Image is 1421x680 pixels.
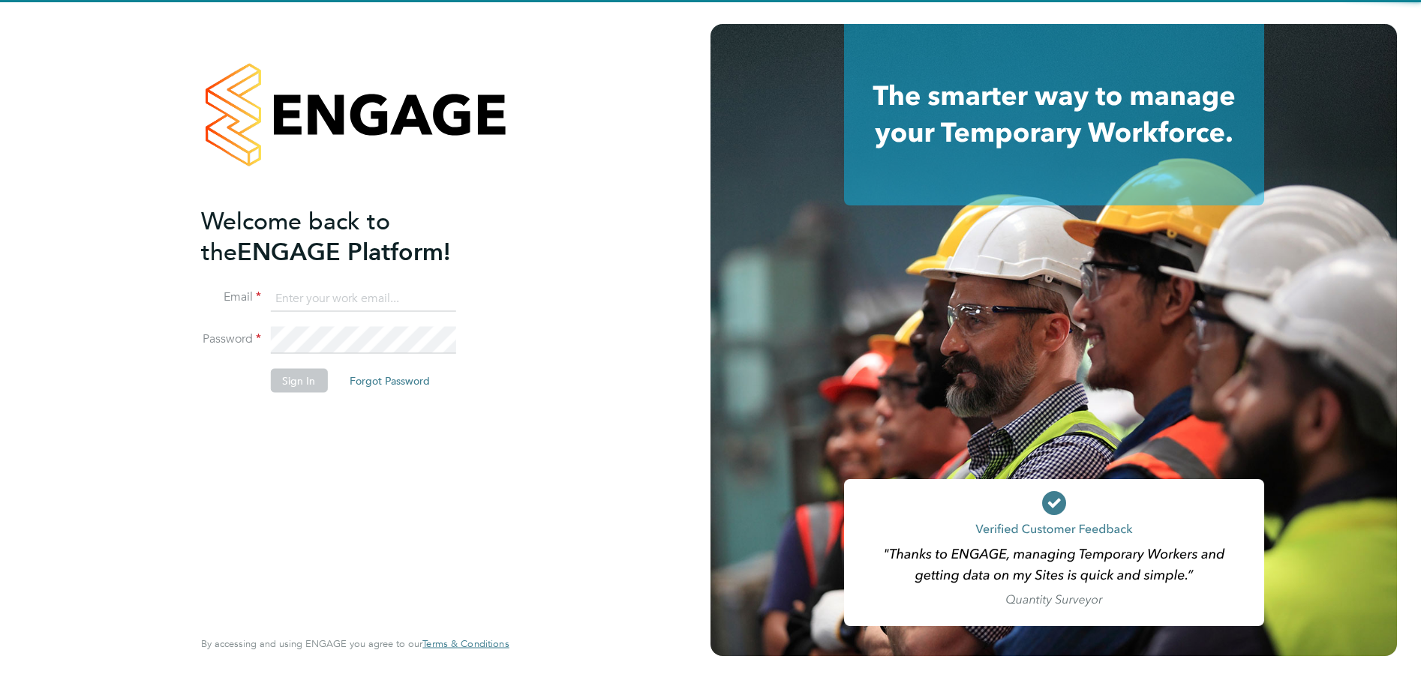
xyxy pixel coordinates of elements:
[201,289,261,305] label: Email
[422,638,509,650] a: Terms & Conditions
[201,637,509,650] span: By accessing and using ENGAGE you agree to our
[201,206,390,266] span: Welcome back to the
[270,285,455,312] input: Enter your work email...
[201,331,261,347] label: Password
[201,205,494,267] h2: ENGAGE Platform!
[270,369,327,393] button: Sign In
[338,369,442,393] button: Forgot Password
